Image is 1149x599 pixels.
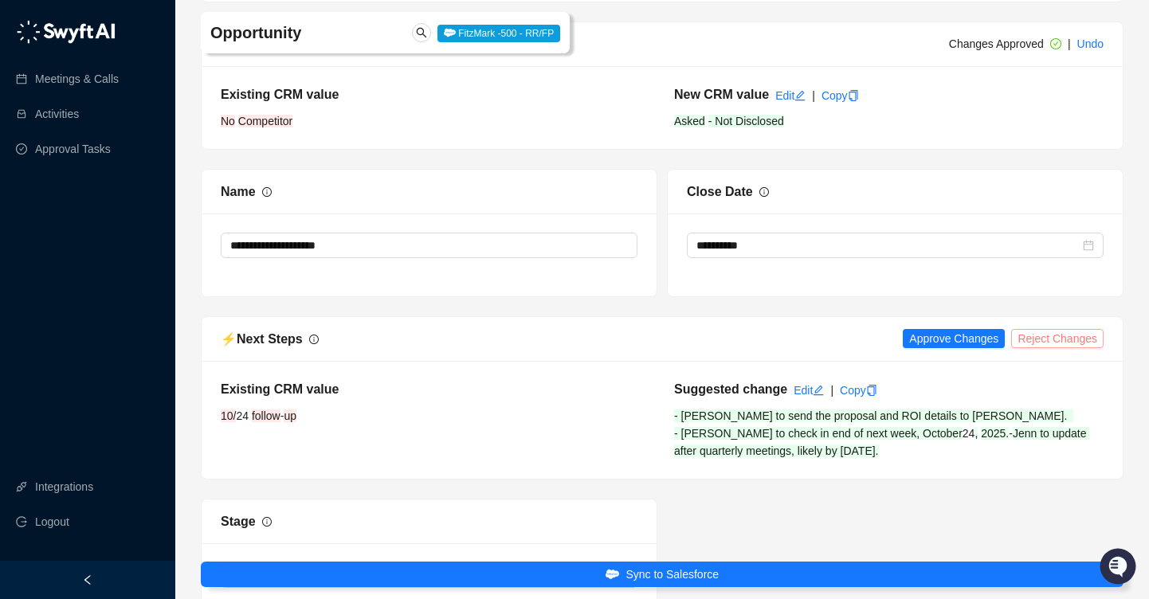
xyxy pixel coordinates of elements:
[687,182,753,202] div: Close Date
[252,409,280,422] span: follow
[32,223,59,239] span: Docs
[10,217,65,245] a: 📚Docs
[35,133,111,165] a: Approval Tasks
[1098,546,1141,589] iframe: Open customer support
[674,85,769,104] h5: New CRM value
[974,427,978,440] span: ,
[674,115,705,127] span: Asked
[848,90,859,101] span: copy
[221,332,303,346] span: ⚡️ Next Steps
[88,223,123,239] span: Status
[221,115,235,127] span: No
[16,16,48,48] img: Swyft AI
[54,160,202,173] div: We're available if you need us!
[674,380,787,399] h5: Suggested change
[271,149,290,168] button: Start new chat
[16,20,116,44] img: logo-05li4sbe.png
[262,187,272,197] span: info-circle
[1009,427,1013,440] span: -
[1077,37,1104,50] a: Undo
[16,64,290,89] p: Welcome 👋
[112,261,193,274] a: Powered byPylon
[794,90,806,101] span: edit
[284,409,296,422] span: up
[1018,330,1097,347] span: Reject Changes
[903,329,1005,348] button: Approve Changes
[16,516,27,527] span: logout
[674,427,1089,457] span: Jenn to update after quarterly meetings, likely by [DATE].
[16,89,290,115] h2: How can we help?
[1050,38,1061,49] span: check-circle
[201,562,1124,587] button: Sync to Salesforce
[16,225,29,237] div: 📚
[221,85,650,104] h5: Existing CRM value
[416,27,427,38] span: search
[16,144,45,173] img: 5124521997842_fc6d7dfcefe973c2e489_88.png
[794,384,824,397] a: Edit
[813,385,824,396] span: edit
[72,225,84,237] div: 📶
[909,330,998,347] span: Approve Changes
[625,566,719,583] span: Sync to Salesforce
[65,217,129,245] a: 📶Status
[54,144,261,160] div: Start new chat
[262,517,272,527] span: info-circle
[309,335,319,344] span: info-circle
[221,511,256,531] div: Stage
[35,63,119,95] a: Meetings & Calls
[759,187,769,197] span: info-circle
[840,384,877,397] a: Copy
[280,409,284,422] span: -
[221,409,236,422] span: 10/
[437,25,560,42] span: FitzMark -500 - RR/FP
[708,115,784,127] span: - Not Disclosed
[221,380,650,399] h5: Existing CRM value
[35,98,79,130] a: Activities
[221,233,637,258] textarea: Name
[981,427,1009,440] span: 2025.
[830,382,833,399] div: |
[221,182,256,202] div: Name
[674,409,1073,440] span: - [PERSON_NAME] to send the proposal and ROI details to [PERSON_NAME]. - [PERSON_NAME] to check i...
[35,506,69,538] span: Logout
[812,87,815,104] div: |
[159,262,193,274] span: Pylon
[866,385,877,396] span: copy
[82,574,93,585] span: left
[437,26,560,39] a: FitzMark -500 - RR/FP
[1068,37,1071,50] span: |
[1011,329,1104,348] button: Reject Changes
[775,89,806,102] a: Edit
[822,89,859,102] a: Copy
[238,115,292,127] span: Competitor
[949,37,1044,50] span: Changes Approved
[35,471,93,503] a: Integrations
[236,409,249,422] span: 24
[210,22,410,44] h4: Opportunity
[963,427,975,440] span: 24
[696,237,1080,254] input: Close Date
